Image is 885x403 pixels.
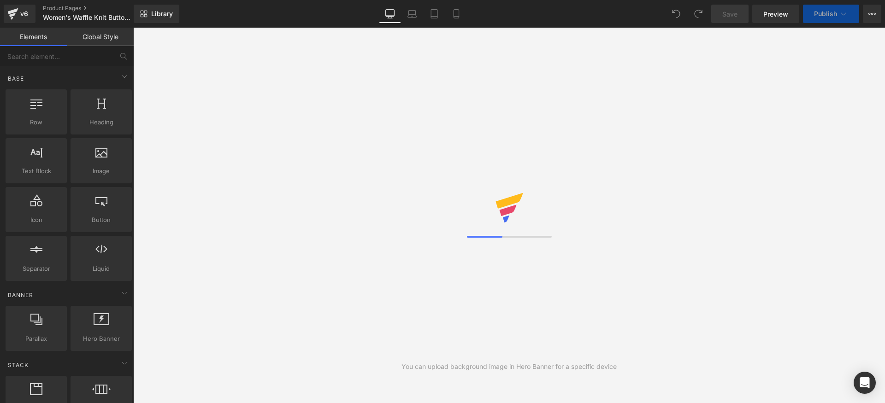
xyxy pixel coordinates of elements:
span: Icon [8,215,64,225]
a: New Library [134,5,179,23]
a: Mobile [445,5,467,23]
span: Save [722,9,737,19]
span: Row [8,117,64,127]
button: Undo [667,5,685,23]
div: You can upload background image in Hero Banner for a specific device [401,362,617,372]
a: Product Pages [43,5,149,12]
a: Global Style [67,28,134,46]
span: Base [7,74,25,83]
a: v6 [4,5,35,23]
span: Banner [7,291,34,299]
button: More [863,5,881,23]
span: Women's Waffle Knit Button Down Shirt [43,14,131,21]
span: Image [73,166,129,176]
button: Redo [689,5,708,23]
span: Button [73,215,129,225]
span: Hero Banner [73,334,129,344]
a: Desktop [379,5,401,23]
span: Separator [8,264,64,274]
span: Text Block [8,166,64,176]
span: Stack [7,361,29,369]
div: v6 [18,8,30,20]
span: Liquid [73,264,129,274]
div: Open Intercom Messenger [854,372,876,394]
span: Preview [763,9,788,19]
a: Preview [752,5,799,23]
span: Publish [814,10,837,18]
button: Publish [803,5,859,23]
a: Laptop [401,5,423,23]
a: Tablet [423,5,445,23]
span: Parallax [8,334,64,344]
span: Heading [73,117,129,127]
span: Library [151,10,173,18]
